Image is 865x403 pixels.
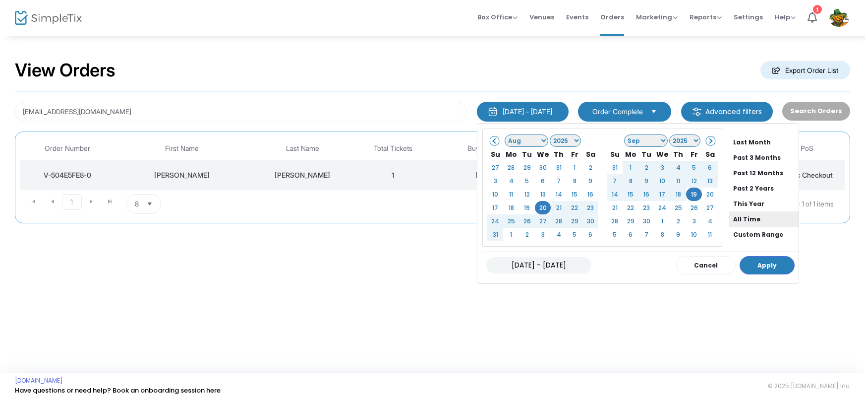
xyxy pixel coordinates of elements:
td: 27 [487,161,503,174]
img: filter [692,107,702,117]
td: 17 [654,188,670,201]
td: 24 [487,214,503,228]
td: 12 [519,188,535,201]
div: 1 [813,5,822,14]
td: 28 [551,214,567,228]
td: 3 [487,174,503,188]
th: Tu [638,147,654,161]
td: 21 [607,201,623,214]
th: Tu [519,147,535,161]
li: Past 2 Years [729,181,799,196]
td: 27 [535,214,551,228]
td: 5 [519,174,535,188]
li: Past 3 Months [729,150,799,165]
h2: View Orders [15,60,115,81]
td: 13 [535,188,551,201]
span: First Name [166,144,199,153]
span: Events [566,4,588,30]
span: Buy Date [467,144,496,153]
td: 7 [638,228,654,241]
td: 15 [623,188,638,201]
td: 9 [638,174,654,188]
td: 4 [551,228,567,241]
td: 29 [623,214,638,228]
span: Orders [600,4,624,30]
td: 8 [567,174,582,188]
span: Marketing [636,12,678,22]
td: 31 [487,228,503,241]
td: 15 [567,188,582,201]
button: Select [143,195,157,213]
td: 10 [686,228,702,241]
td: 11 [670,174,686,188]
td: 2 [582,161,598,174]
kendo-pager-info: 1 - 1 of 1 items [260,194,834,214]
td: 24 [654,201,670,214]
td: 23 [638,201,654,214]
button: [DATE] - [DATE] [477,102,569,122]
td: 4 [670,161,686,174]
td: 16 [638,188,654,201]
th: Mo [503,147,519,161]
span: Box Office [477,12,518,22]
td: 4 [503,174,519,188]
td: 8 [654,228,670,241]
td: 16 [582,188,598,201]
th: Fr [686,147,702,161]
td: 7 [607,174,623,188]
td: 30 [535,161,551,174]
td: 1 [654,214,670,228]
td: 3 [686,214,702,228]
td: 20 [535,201,551,214]
td: 30 [582,214,598,228]
td: 14 [607,188,623,201]
td: 18 [670,188,686,201]
td: 12 [686,174,702,188]
td: 25 [670,201,686,214]
div: 9/11/2025 [433,170,541,180]
td: 2 [638,161,654,174]
td: 28 [503,161,519,174]
th: Th [670,147,686,161]
m-button: Advanced filters [681,102,773,122]
span: Last Name [286,144,319,153]
td: 30 [638,214,654,228]
td: 22 [567,201,582,214]
td: 6 [623,228,638,241]
td: 26 [519,214,535,228]
li: This Year [729,196,799,211]
td: 5 [607,228,623,241]
td: 17 [487,201,503,214]
span: Order Complete [592,107,643,117]
span: © 2025 [DOMAIN_NAME] Inc. [768,382,850,390]
td: 29 [519,161,535,174]
td: 10 [654,174,670,188]
td: 3 [535,228,551,241]
td: 11 [702,228,718,241]
input: Search by name, email, phone, order number, ip address, or last 4 digits of card [15,102,467,122]
span: PoS [801,144,813,153]
th: Sa [702,147,718,161]
td: 25 [503,214,519,228]
td: 1 [503,228,519,241]
span: Reports [690,12,722,22]
td: 2 [519,228,535,241]
td: 9 [670,228,686,241]
li: Custom Range [729,227,799,242]
td: 7 [551,174,567,188]
td: 2 [670,214,686,228]
th: We [535,147,551,161]
td: 20 [702,188,718,201]
td: 6 [582,228,598,241]
div: conley [252,170,353,180]
td: 22 [623,201,638,214]
td: 31 [607,161,623,174]
input: MM/DD/YYYY - MM/DD/YYYY [486,257,591,273]
td: 1 [567,161,582,174]
th: Th [551,147,567,161]
td: 11 [503,188,519,201]
th: We [654,147,670,161]
div: [DATE] - [DATE] [503,107,552,117]
th: Sa [582,147,598,161]
th: Total Tickets [355,137,431,160]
